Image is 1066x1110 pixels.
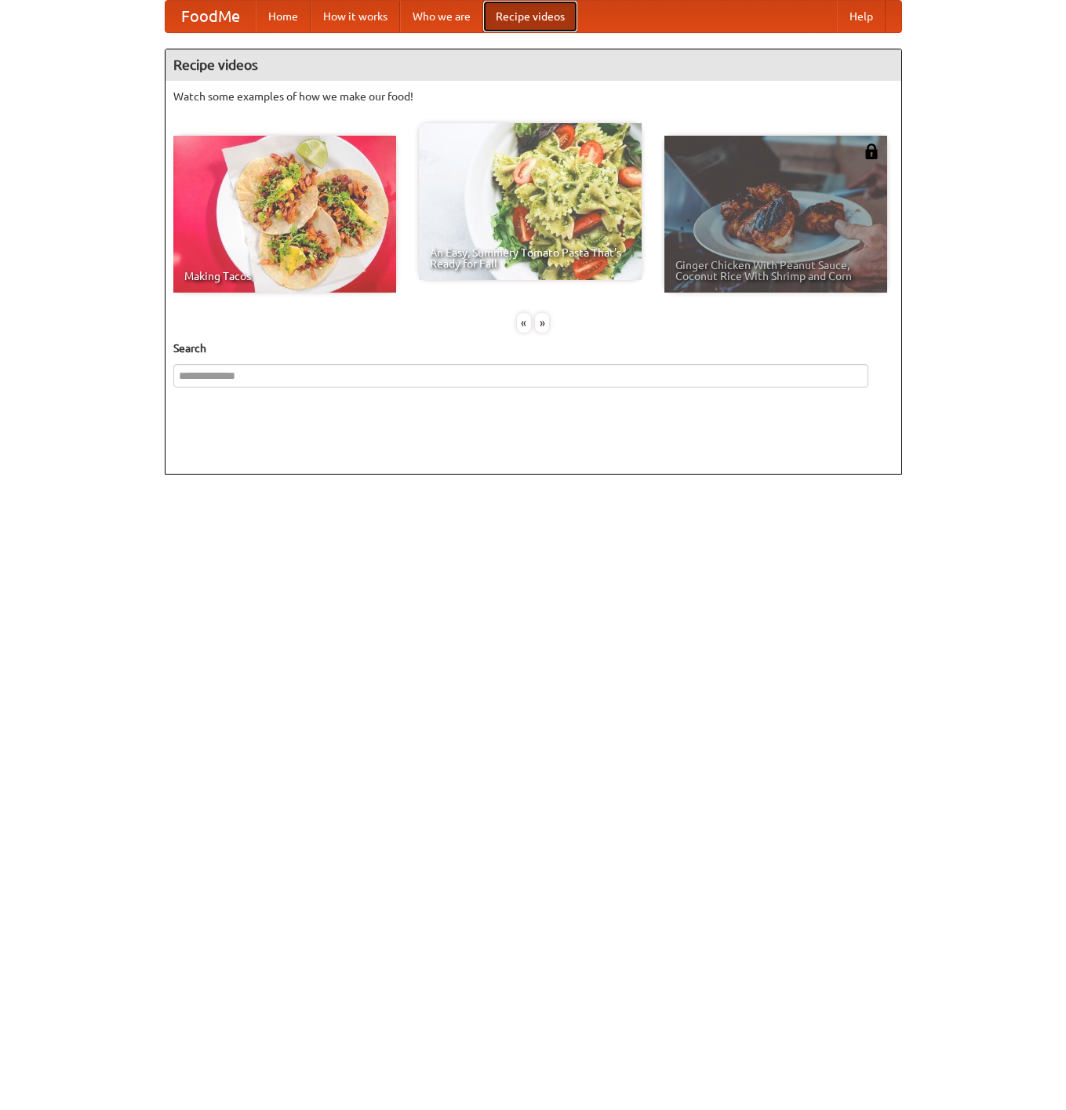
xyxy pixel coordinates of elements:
img: 483408.png [864,144,879,159]
a: Help [837,1,886,32]
h4: Recipe videos [166,49,901,81]
a: An Easy, Summery Tomato Pasta That's Ready for Fall [419,123,642,280]
div: « [517,313,531,333]
span: An Easy, Summery Tomato Pasta That's Ready for Fall [430,247,631,269]
a: Recipe videos [483,1,577,32]
a: How it works [311,1,400,32]
a: Home [256,1,311,32]
p: Watch some examples of how we make our food! [173,89,893,104]
span: Making Tacos [184,271,385,282]
div: » [535,313,549,333]
a: Who we are [400,1,483,32]
a: Making Tacos [173,136,396,293]
a: FoodMe [166,1,256,32]
h5: Search [173,340,893,356]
